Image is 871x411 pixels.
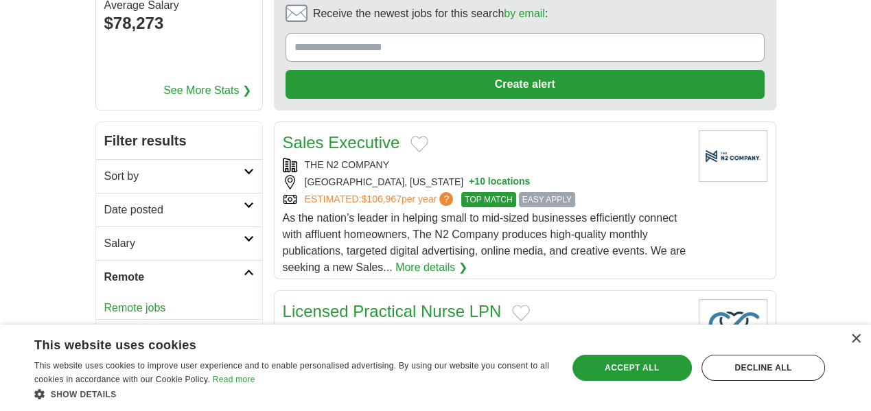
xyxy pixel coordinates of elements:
[469,175,530,189] button: +10 locations
[96,319,262,353] a: Location
[104,202,244,218] h2: Date posted
[96,260,262,294] a: Remote
[410,136,428,152] button: Add to favorite jobs
[305,192,456,207] a: ESTIMATED:$106,967per year?
[283,175,688,189] div: [GEOGRAPHIC_DATA], [US_STATE]
[439,192,453,206] span: ?
[519,192,575,207] span: EASY APPLY
[461,192,515,207] span: TOP MATCH
[104,269,244,285] h2: Remote
[699,299,767,351] img: Company logo
[104,302,166,314] a: Remote jobs
[701,355,825,381] div: Decline all
[469,175,474,189] span: +
[361,193,401,204] span: $106,967
[104,11,254,36] div: $78,273
[699,130,767,182] img: Company logo
[283,302,502,320] a: Licensed Practical Nurse LPN
[96,193,262,226] a: Date posted
[163,82,251,99] a: See More Stats ❯
[395,259,467,276] a: More details ❯
[51,390,117,399] span: Show details
[313,5,548,22] span: Receive the newest jobs for this search :
[213,375,255,384] a: Read more, opens a new window
[104,168,244,185] h2: Sort by
[512,305,530,321] button: Add to favorite jobs
[286,70,765,99] button: Create alert
[572,355,692,381] div: Accept all
[850,334,861,344] div: Close
[34,361,549,384] span: This website uses cookies to improve user experience and to enable personalised advertising. By u...
[283,158,688,172] div: THE N2 COMPANY
[96,226,262,260] a: Salary
[96,159,262,193] a: Sort by
[96,122,262,159] h2: Filter results
[283,133,400,152] a: Sales Executive
[504,8,545,19] a: by email
[34,387,551,401] div: Show details
[34,333,517,353] div: This website uses cookies
[104,235,244,252] h2: Salary
[283,212,686,273] span: As the nation’s leader in helping small to mid-sized businesses efficiently connect with affluent...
